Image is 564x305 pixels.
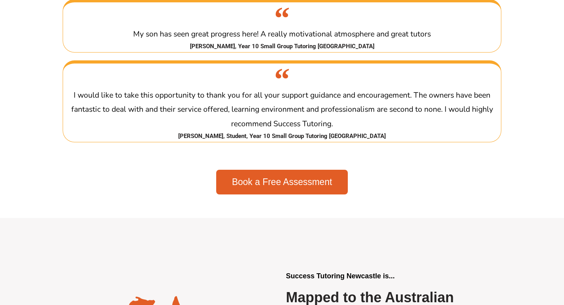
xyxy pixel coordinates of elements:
[430,216,564,305] iframe: Chat Widget
[232,178,332,187] span: Book a Free Assessment
[71,90,493,129] span: I would like to take this opportunity to thank you for all your support guidance and encouragemen...
[133,29,431,39] span: My son has seen great progress here! A really motivational atmosphere and great tutors
[286,272,501,281] h2: Success Tutoring Newcastle is...
[216,170,348,194] a: Book a Free Assessment
[63,41,501,52] cite: [PERSON_NAME], Year 10 Small Group Tutoring [GEOGRAPHIC_DATA]
[63,131,501,142] cite: [PERSON_NAME], Student, Year 10 Small Group Tutoring [GEOGRAPHIC_DATA]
